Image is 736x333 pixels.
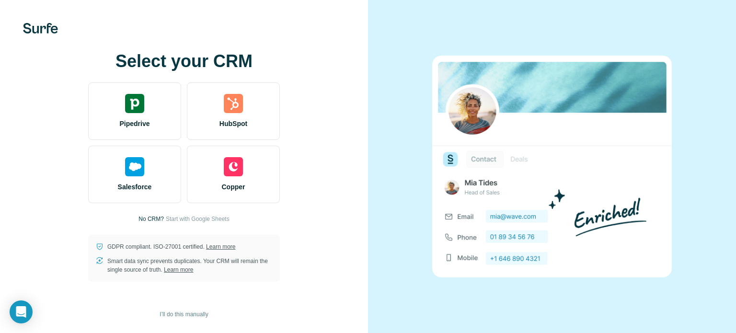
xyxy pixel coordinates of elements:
a: Learn more [206,243,235,250]
div: Open Intercom Messenger [10,300,33,323]
span: Copper [222,182,245,192]
img: Surfe's logo [23,23,58,34]
p: GDPR compliant. ISO-27001 certified. [107,242,235,251]
img: none image [432,56,672,277]
img: pipedrive's logo [125,94,144,113]
p: Smart data sync prevents duplicates. Your CRM will remain the single source of truth. [107,257,272,274]
button: Start with Google Sheets [166,215,230,223]
h1: Select your CRM [88,52,280,71]
a: Learn more [164,266,193,273]
span: Salesforce [118,182,152,192]
span: I’ll do this manually [160,310,208,319]
img: copper's logo [224,157,243,176]
span: Pipedrive [119,119,149,128]
p: No CRM? [138,215,164,223]
img: hubspot's logo [224,94,243,113]
span: HubSpot [219,119,247,128]
img: salesforce's logo [125,157,144,176]
button: I’ll do this manually [153,307,215,322]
